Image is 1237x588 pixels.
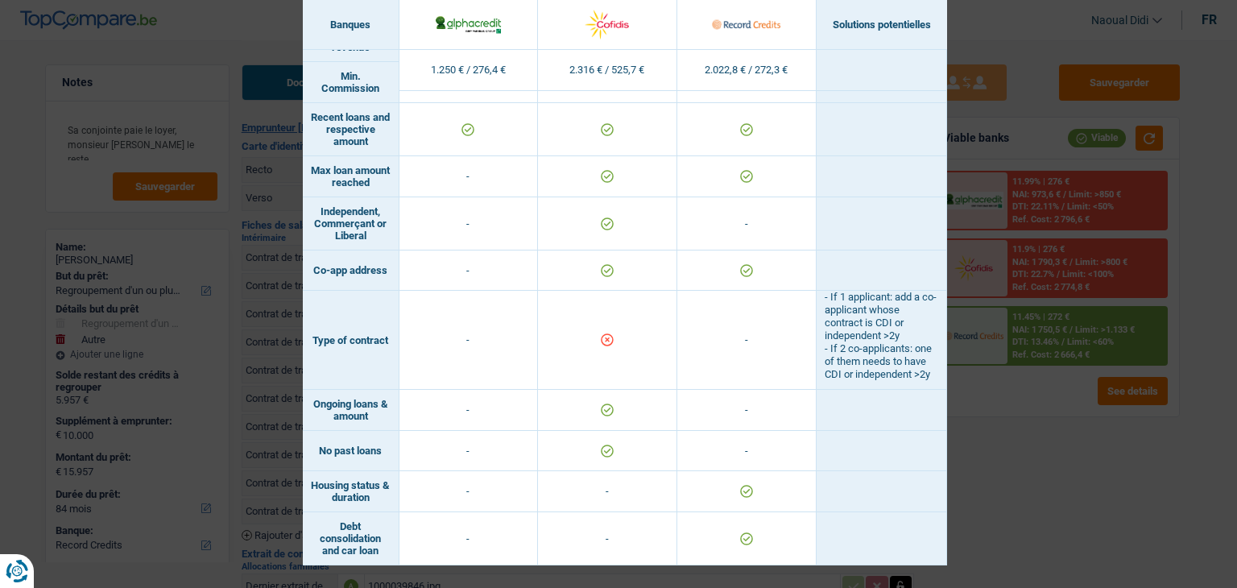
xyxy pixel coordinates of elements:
[303,156,399,197] td: Max loan amount reached
[434,14,503,35] img: AlphaCredit
[712,7,780,42] img: Record Credits
[303,390,399,431] td: Ongoing loans & amount
[303,62,399,103] td: Min. Commission
[538,512,677,565] td: -
[677,197,817,251] td: -
[399,471,539,512] td: -
[303,197,399,251] td: Independent, Commerçant or Liberal
[399,431,539,471] td: -
[817,291,947,390] td: - If 1 applicant: add a co-applicant whose contract is CDI or independent >2y - If 2 co-applicant...
[399,512,539,565] td: -
[303,512,399,565] td: Debt consolidation and car loan
[303,103,399,156] td: Recent loans and respective amount
[677,390,817,431] td: -
[399,390,539,431] td: -
[677,50,817,91] td: 2.022,8 € / 272,3 €
[303,251,399,291] td: Co-app address
[573,7,641,42] img: Cofidis
[538,471,677,512] td: -
[399,251,539,291] td: -
[399,291,539,390] td: -
[677,431,817,471] td: -
[303,471,399,512] td: Housing status & duration
[399,197,539,251] td: -
[303,291,399,390] td: Type of contract
[399,156,539,197] td: -
[399,50,539,91] td: 1.250 € / 276,4 €
[303,431,399,471] td: No past loans
[677,291,817,390] td: -
[538,50,677,91] td: 2.316 € / 525,7 €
